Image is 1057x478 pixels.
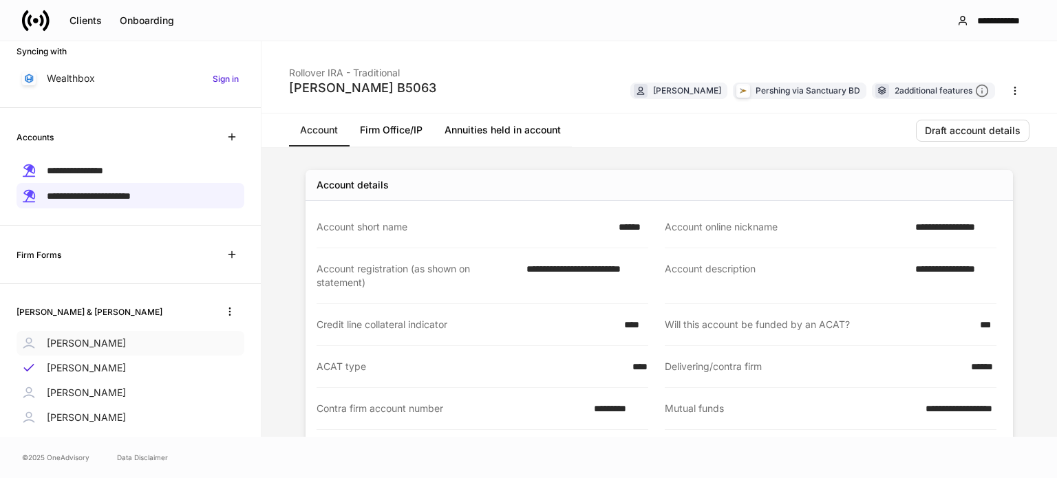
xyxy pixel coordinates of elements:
div: Rollover IRA - Traditional [289,58,436,80]
div: Account short name [317,220,610,234]
div: Will this account be funded by an ACAT? [665,318,972,332]
div: ACAT type [317,360,624,373]
a: Annuities held in account [434,113,572,146]
div: [PERSON_NAME] B5063 [289,80,436,96]
button: Draft account details [916,120,1029,142]
div: Credit line collateral indicator [317,318,616,332]
p: Wealthbox [47,72,95,85]
div: [PERSON_NAME] [653,84,721,97]
a: [PERSON_NAME] [17,380,244,405]
p: [PERSON_NAME] [47,411,126,424]
h6: Accounts [17,131,54,144]
div: Mutual funds [665,402,917,415]
button: Clients [61,10,111,32]
div: Account registration (as shown on statement) [317,262,518,290]
div: Delivering/contra firm [665,360,963,373]
a: [PERSON_NAME] [17,405,244,430]
div: Account online nickname [665,220,907,234]
p: [PERSON_NAME] [47,361,126,375]
h6: Syncing with [17,45,67,58]
span: © 2025 OneAdvisory [22,452,89,463]
a: [PERSON_NAME] [17,356,244,380]
h6: Firm Forms [17,248,61,261]
p: [PERSON_NAME] [47,386,126,400]
div: Onboarding [120,16,174,25]
a: Data Disclaimer [117,452,168,463]
h6: Sign in [213,72,239,85]
a: Firm Office/IP [349,113,434,146]
a: WealthboxSign in [17,66,244,91]
a: [PERSON_NAME] [17,331,244,356]
a: Account [289,113,349,146]
div: Account details [317,178,389,192]
div: Draft account details [925,126,1021,135]
button: Onboarding [111,10,183,32]
div: 2 additional features [895,84,989,98]
div: Contra firm account number [317,402,586,415]
div: Clients [70,16,102,25]
p: [PERSON_NAME] [47,336,126,350]
h6: [PERSON_NAME] & [PERSON_NAME] [17,305,162,318]
div: Pershing via Sanctuary BD [756,84,860,97]
div: Account description [665,262,907,290]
